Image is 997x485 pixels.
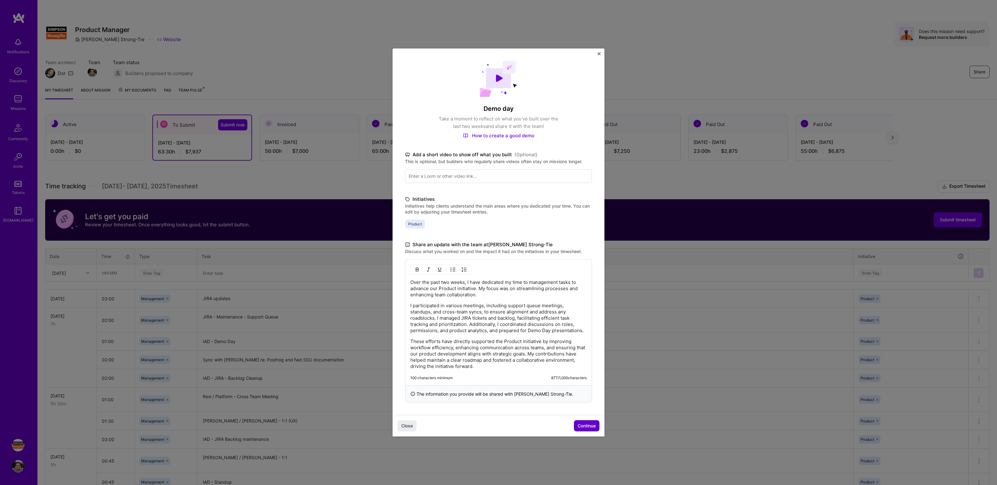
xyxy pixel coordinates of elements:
button: Close [598,52,601,59]
button: Continue [574,420,599,431]
img: How to create a good demo [463,133,468,138]
p: I participated in various meetings, including support queue meetings, standups, and cross-team sy... [410,303,587,334]
span: Product [405,220,425,228]
button: Close [398,420,417,431]
p: Over the past two weeks, I have dedicated my time to management tasks to advance our Product init... [410,279,587,298]
img: UL [451,267,456,272]
i: icon DocumentBlack [405,241,410,248]
label: Initiatives help clients understand the main areas where you dedicated your time. You can edit by... [405,203,592,215]
span: (Optional) [514,151,537,158]
i: icon TagBlack [405,196,410,203]
label: Share an update with the team at [PERSON_NAME] Strong-Tie [405,241,592,248]
div: 877 / 1,000 characters [551,375,587,380]
i: icon InfoBlack [410,391,415,397]
i: icon TvBlack [405,151,410,158]
p: These efforts have directly supported the Product initiative by improving workflow efficiency, en... [410,338,587,370]
label: Discuss what you worked on and the impact it had on the initiatives in your timesheet. [405,248,592,254]
img: OL [462,267,467,272]
img: Underline [437,267,442,272]
a: How to create a good demo [463,133,534,139]
label: Add a short video to show off what you built [405,151,592,158]
label: Initiatives [405,195,592,203]
span: Close [401,423,413,429]
input: Enter a Loom or other video link... [405,169,592,183]
h4: Demo day [405,105,592,113]
img: Bold [415,267,420,272]
div: The information you provide will be shared with [PERSON_NAME] Strong-Tie . [405,385,592,403]
span: Continue [578,423,596,429]
div: 100 characters minimum [410,375,453,380]
label: This is optional, but builders who regularly share videos often stay on missions longer. [405,158,592,164]
img: Italic [426,267,431,272]
p: Take a moment to reflect on what you've built over the last two weeks and share it with the team! [436,115,561,130]
img: Demo day [479,59,518,97]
